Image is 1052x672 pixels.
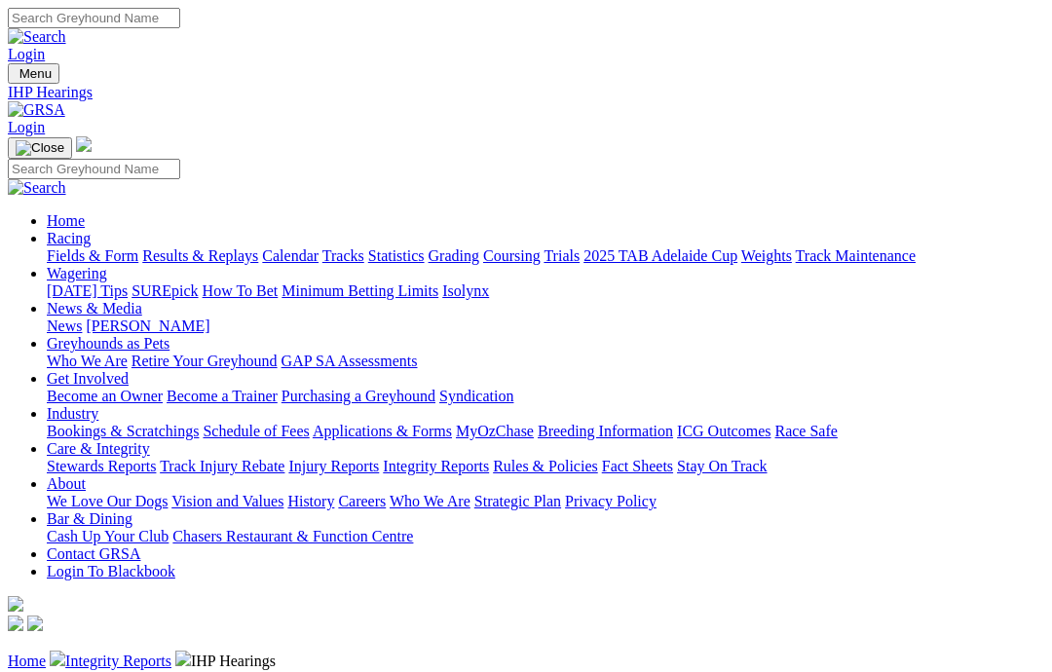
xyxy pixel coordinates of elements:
a: Who We Are [390,493,470,509]
div: About [47,493,1044,510]
div: Bar & Dining [47,528,1044,545]
a: We Love Our Dogs [47,493,168,509]
a: Results & Replays [142,247,258,264]
a: Cash Up Your Club [47,528,169,544]
a: Breeding Information [538,423,673,439]
a: Home [47,212,85,229]
a: Applications & Forms [313,423,452,439]
a: Login [8,119,45,135]
img: GRSA [8,101,65,119]
a: Track Maintenance [796,247,916,264]
a: Privacy Policy [565,493,657,509]
a: Login [8,46,45,62]
a: Isolynx [442,282,489,299]
a: Greyhounds as Pets [47,335,169,352]
a: GAP SA Assessments [282,353,418,369]
input: Search [8,159,180,179]
a: Calendar [262,247,319,264]
a: How To Bet [203,282,279,299]
a: Industry [47,405,98,422]
a: News & Media [47,300,142,317]
div: Industry [47,423,1044,440]
a: Schedule of Fees [203,423,309,439]
img: twitter.svg [27,616,43,631]
img: logo-grsa-white.png [76,136,92,152]
a: 2025 TAB Adelaide Cup [583,247,737,264]
div: Get Involved [47,388,1044,405]
a: Track Injury Rebate [160,458,284,474]
a: Integrity Reports [383,458,489,474]
a: Fact Sheets [602,458,673,474]
div: News & Media [47,317,1044,335]
a: [PERSON_NAME] [86,317,209,334]
a: About [47,475,86,492]
a: Become an Owner [47,388,163,404]
a: Login To Blackbook [47,563,175,579]
div: Care & Integrity [47,458,1044,475]
a: Chasers Restaurant & Function Centre [172,528,413,544]
span: Menu [19,66,52,81]
a: Tracks [322,247,364,264]
a: Wagering [47,265,107,281]
a: Rules & Policies [493,458,598,474]
a: Who We Are [47,353,128,369]
a: Bar & Dining [47,510,132,527]
input: Search [8,8,180,28]
a: Purchasing a Greyhound [282,388,435,404]
img: facebook.svg [8,616,23,631]
p: IHP Hearings [8,651,1044,670]
a: Racing [47,230,91,246]
a: Home [8,653,46,669]
a: IHP Hearings [8,84,1044,101]
a: Syndication [439,388,513,404]
a: Careers [338,493,386,509]
div: Racing [47,247,1044,265]
a: Get Involved [47,370,129,387]
a: ICG Outcomes [677,423,770,439]
a: News [47,317,82,334]
a: Bookings & Scratchings [47,423,199,439]
a: History [287,493,334,509]
img: Close [16,140,64,156]
a: Coursing [483,247,541,264]
a: Minimum Betting Limits [282,282,438,299]
a: Vision and Values [171,493,283,509]
a: Become a Trainer [167,388,278,404]
a: Race Safe [774,423,837,439]
a: Trials [544,247,580,264]
a: SUREpick [131,282,198,299]
a: Stay On Track [677,458,767,474]
a: Retire Your Greyhound [131,353,278,369]
img: Search [8,179,66,197]
a: [DATE] Tips [47,282,128,299]
div: Wagering [47,282,1044,300]
img: Search [8,28,66,46]
a: Injury Reports [288,458,379,474]
a: Weights [741,247,792,264]
img: logo-grsa-white.png [8,596,23,612]
a: Strategic Plan [474,493,561,509]
a: Grading [429,247,479,264]
img: chevron-right.svg [175,651,191,666]
a: MyOzChase [456,423,534,439]
a: Statistics [368,247,425,264]
img: chevron-right.svg [50,651,65,666]
button: Toggle navigation [8,137,72,159]
a: Contact GRSA [47,545,140,562]
a: Fields & Form [47,247,138,264]
button: Toggle navigation [8,63,59,84]
a: Integrity Reports [65,653,171,669]
a: Stewards Reports [47,458,156,474]
div: Greyhounds as Pets [47,353,1044,370]
a: Care & Integrity [47,440,150,457]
